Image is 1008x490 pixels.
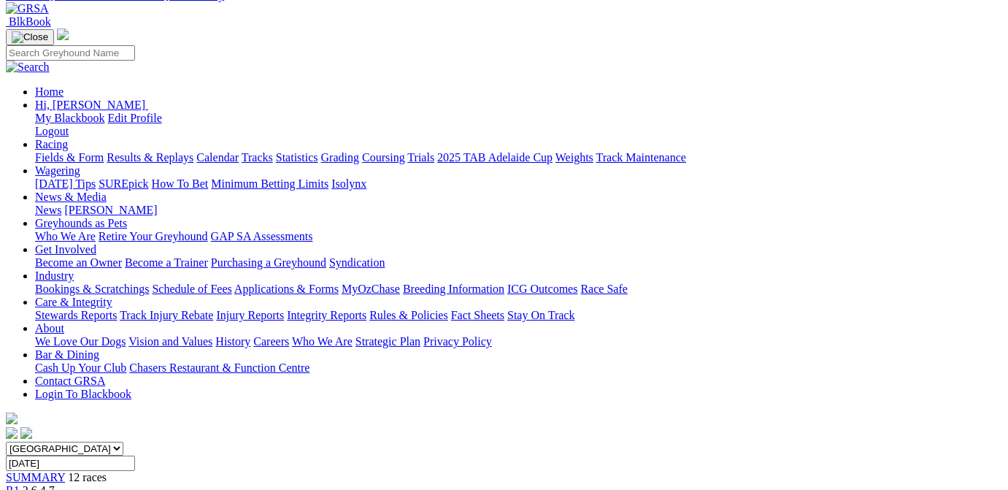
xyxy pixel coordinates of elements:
[580,283,627,295] a: Race Safe
[6,2,49,15] img: GRSA
[108,112,162,124] a: Edit Profile
[234,283,339,295] a: Applications & Forms
[507,283,577,295] a: ICG Outcomes
[35,269,74,282] a: Industry
[35,335,1002,348] div: About
[68,471,107,483] span: 12 races
[128,335,212,348] a: Vision and Values
[35,283,1002,296] div: Industry
[555,151,593,164] a: Weights
[129,361,309,374] a: Chasers Restaurant & Function Centre
[35,361,126,374] a: Cash Up Your Club
[355,335,420,348] a: Strategic Plan
[407,151,434,164] a: Trials
[196,151,239,164] a: Calendar
[362,151,405,164] a: Coursing
[6,413,18,424] img: logo-grsa-white.png
[507,309,574,321] a: Stay On Track
[35,204,1002,217] div: News & Media
[35,230,96,242] a: Who We Are
[35,138,68,150] a: Racing
[6,471,65,483] a: SUMMARY
[35,256,122,269] a: Become an Owner
[35,85,64,98] a: Home
[35,309,117,321] a: Stewards Reports
[152,177,209,190] a: How To Bet
[6,15,51,28] a: BlkBook
[35,204,61,216] a: News
[342,283,400,295] a: MyOzChase
[6,61,50,74] img: Search
[423,335,492,348] a: Privacy Policy
[64,204,157,216] a: [PERSON_NAME]
[369,309,448,321] a: Rules & Policies
[12,31,48,43] img: Close
[107,151,193,164] a: Results & Replays
[99,177,148,190] a: SUREpick
[35,112,105,124] a: My Blackbook
[331,177,366,190] a: Isolynx
[211,177,328,190] a: Minimum Betting Limits
[125,256,208,269] a: Become a Trainer
[35,296,112,308] a: Care & Integrity
[35,99,145,111] span: Hi, [PERSON_NAME]
[35,348,99,361] a: Bar & Dining
[35,230,1002,243] div: Greyhounds as Pets
[35,177,96,190] a: [DATE] Tips
[292,335,353,348] a: Who We Are
[9,15,51,28] span: BlkBook
[35,177,1002,191] div: Wagering
[6,29,54,45] button: Toggle navigation
[242,151,273,164] a: Tracks
[287,309,366,321] a: Integrity Reports
[35,151,1002,164] div: Racing
[321,151,359,164] a: Grading
[403,283,504,295] a: Breeding Information
[253,335,289,348] a: Careers
[35,112,1002,138] div: Hi, [PERSON_NAME]
[35,256,1002,269] div: Get Involved
[596,151,686,164] a: Track Maintenance
[35,217,127,229] a: Greyhounds as Pets
[35,322,64,334] a: About
[6,456,135,471] input: Select date
[35,99,148,111] a: Hi, [PERSON_NAME]
[6,45,135,61] input: Search
[35,243,96,256] a: Get Involved
[35,309,1002,322] div: Care & Integrity
[35,151,104,164] a: Fields & Form
[211,256,326,269] a: Purchasing a Greyhound
[35,335,126,348] a: We Love Our Dogs
[35,375,105,387] a: Contact GRSA
[6,427,18,439] img: facebook.svg
[120,309,213,321] a: Track Injury Rebate
[35,164,80,177] a: Wagering
[35,361,1002,375] div: Bar & Dining
[99,230,208,242] a: Retire Your Greyhound
[215,335,250,348] a: History
[211,230,313,242] a: GAP SA Assessments
[35,125,69,137] a: Logout
[216,309,284,321] a: Injury Reports
[437,151,553,164] a: 2025 TAB Adelaide Cup
[20,427,32,439] img: twitter.svg
[35,191,107,203] a: News & Media
[35,388,131,400] a: Login To Blackbook
[329,256,385,269] a: Syndication
[152,283,231,295] a: Schedule of Fees
[35,283,149,295] a: Bookings & Scratchings
[451,309,504,321] a: Fact Sheets
[276,151,318,164] a: Statistics
[57,28,69,40] img: logo-grsa-white.png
